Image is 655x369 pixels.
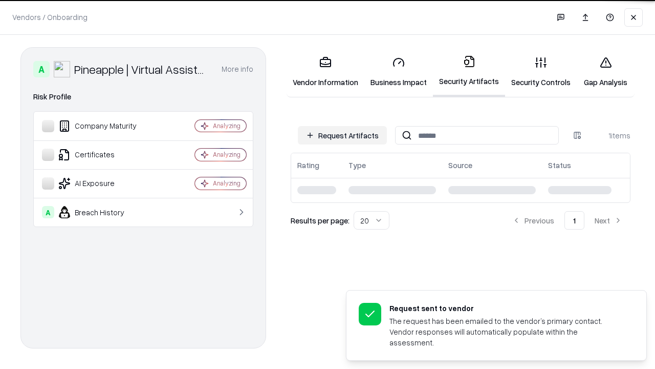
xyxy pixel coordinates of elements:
div: Analyzing [213,150,241,159]
div: Request sent to vendor [389,303,622,314]
a: Security Controls [505,48,577,96]
div: A [42,206,54,218]
a: Business Impact [364,48,433,96]
a: Gap Analysis [577,48,635,96]
div: Risk Profile [33,91,253,103]
div: Type [348,160,366,171]
div: Company Maturity [42,120,164,132]
p: Results per page: [291,215,350,226]
a: Security Artifacts [433,47,505,97]
nav: pagination [504,211,630,230]
div: Certificates [42,149,164,161]
div: Breach History [42,206,164,218]
div: Status [548,160,571,171]
div: Analyzing [213,179,241,188]
a: Vendor Information [287,48,364,96]
div: Rating [297,160,319,171]
img: Pineapple | Virtual Assistant Agency [54,61,70,77]
div: Pineapple | Virtual Assistant Agency [74,61,209,77]
div: AI Exposure [42,177,164,190]
p: Vendors / Onboarding [12,12,88,23]
div: 1 items [589,130,630,141]
button: More info [222,60,253,78]
div: Analyzing [213,121,241,130]
div: The request has been emailed to the vendor’s primary contact. Vendor responses will automatically... [389,316,622,348]
button: 1 [564,211,584,230]
div: Source [448,160,472,171]
div: A [33,61,50,77]
button: Request Artifacts [298,126,387,145]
